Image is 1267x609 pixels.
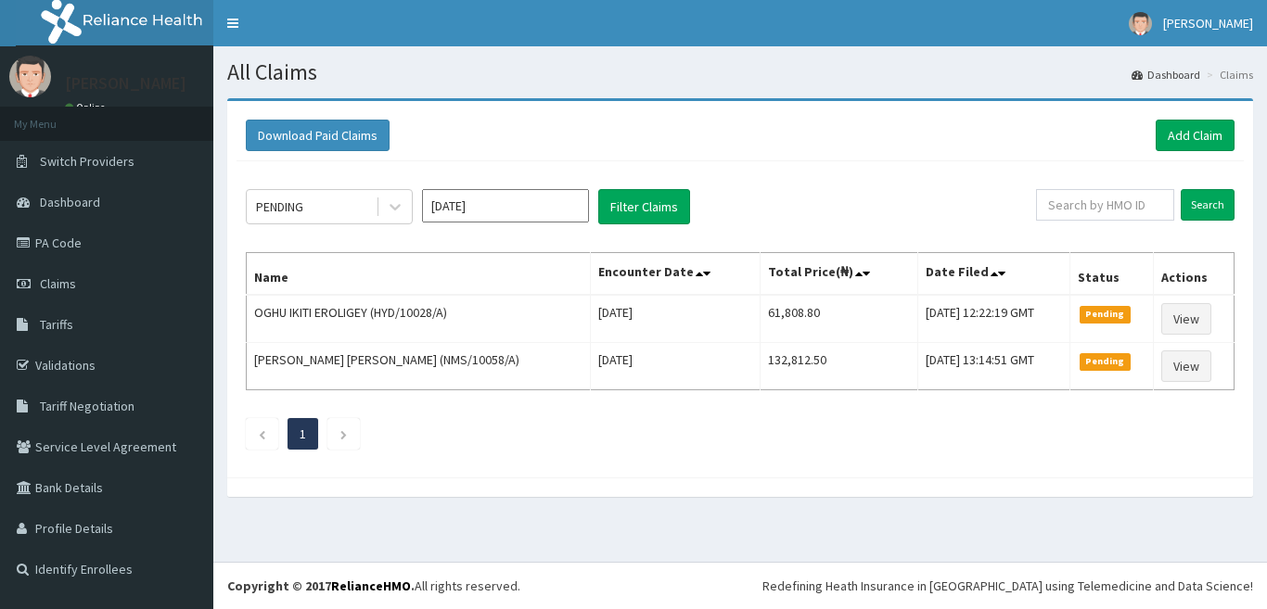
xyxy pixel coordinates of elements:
span: Switch Providers [40,153,134,170]
span: Dashboard [40,194,100,210]
a: Online [65,101,109,114]
span: Tariffs [40,316,73,333]
input: Select Month and Year [422,189,589,222]
td: [DATE] [590,343,760,390]
th: Name [247,253,591,296]
h1: All Claims [227,60,1253,84]
span: Claims [40,275,76,292]
a: Previous page [258,425,266,442]
td: [PERSON_NAME] [PERSON_NAME] (NMS/10058/A) [247,343,591,390]
strong: Copyright © 2017 . [227,577,415,594]
div: PENDING [256,197,303,216]
input: Search by HMO ID [1036,189,1174,221]
img: User Image [9,56,51,97]
button: Filter Claims [598,189,690,224]
td: [DATE] 12:22:19 GMT [918,295,1070,343]
a: Page 1 is your current page [300,425,306,442]
th: Encounter Date [590,253,760,296]
th: Actions [1154,253,1235,296]
td: [DATE] [590,295,760,343]
td: 132,812.50 [761,343,918,390]
td: [DATE] 13:14:51 GMT [918,343,1070,390]
a: Dashboard [1132,67,1200,82]
input: Search [1181,189,1235,221]
div: Redefining Heath Insurance in [GEOGRAPHIC_DATA] using Telemedicine and Data Science! [762,577,1253,595]
th: Date Filed [918,253,1070,296]
span: Pending [1080,306,1131,323]
th: Status [1070,253,1154,296]
button: Download Paid Claims [246,120,390,151]
span: Pending [1080,353,1131,370]
li: Claims [1202,67,1253,82]
a: View [1161,303,1211,335]
footer: All rights reserved. [213,562,1267,609]
a: RelianceHMO [331,577,411,594]
td: OGHU IKITI EROLIGEY (HYD/10028/A) [247,295,591,343]
a: Add Claim [1156,120,1235,151]
span: [PERSON_NAME] [1163,15,1253,32]
th: Total Price(₦) [761,253,918,296]
a: Next page [339,425,348,442]
a: View [1161,350,1211,382]
td: 61,808.80 [761,295,918,343]
img: User Image [1129,12,1152,35]
span: Tariff Negotiation [40,398,134,414]
p: [PERSON_NAME] [65,75,186,92]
